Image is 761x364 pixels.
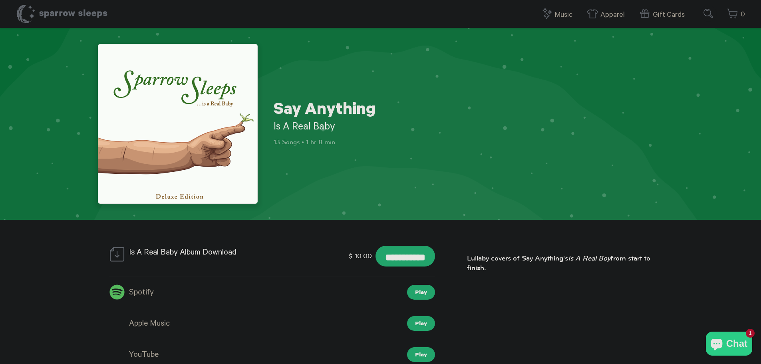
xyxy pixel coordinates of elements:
[109,285,154,300] a: Spotify
[109,348,159,362] a: YouTube
[274,138,417,147] p: 13 Songs • 1 hr 8 min
[467,253,652,273] p: Lullaby covers of Say Anything's from start to finish.
[407,285,435,300] a: Play
[639,6,689,24] a: Gift Cards
[16,4,108,24] h1: Sparrow Sleeps
[109,246,277,263] div: Is A Real Baby Album Download
[701,6,717,22] input: Submit
[568,254,610,262] em: Is A Real Boy
[274,121,417,135] h2: Is A Real Baby
[727,6,745,23] a: 0
[348,249,374,263] div: $ 10.00
[98,44,258,204] img: Say Anything - Is A Real Baby
[274,101,417,121] h1: Say Anything
[407,347,435,362] a: Play
[703,332,755,358] inbox-online-store-chat: Shopify online store chat
[109,316,170,331] a: Apple Music
[407,316,435,331] a: Play
[541,6,576,24] a: Music
[586,6,629,24] a: Apparel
